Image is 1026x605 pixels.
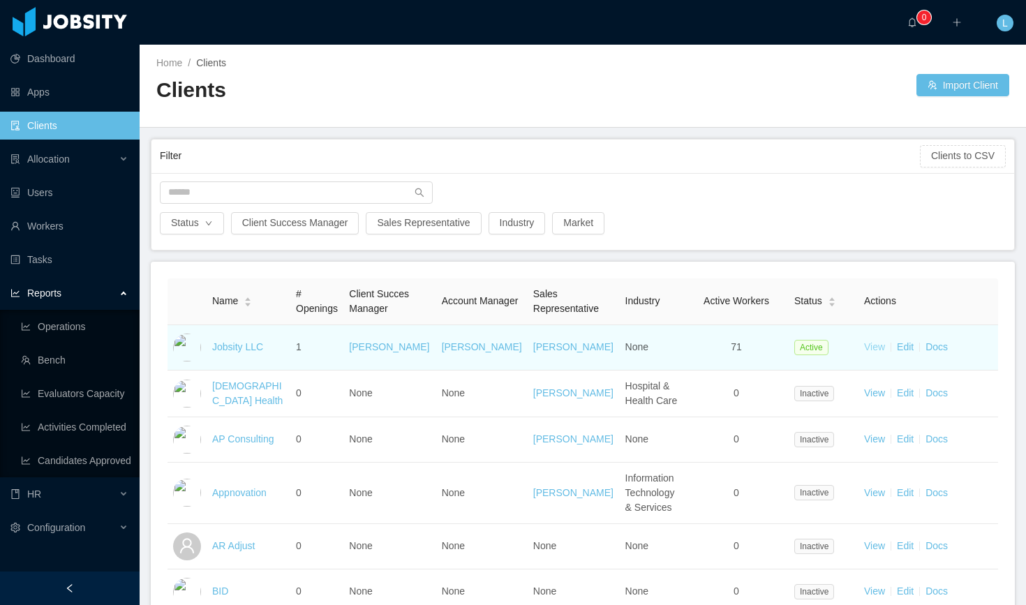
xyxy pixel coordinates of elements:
[244,296,252,300] i: icon: caret-up
[10,78,128,106] a: icon: appstoreApps
[533,387,614,398] a: [PERSON_NAME]
[442,295,519,306] span: Account Manager
[21,413,128,441] a: icon: line-chartActivities Completed
[21,380,128,408] a: icon: line-chartEvaluators Capacity
[10,154,20,164] i: icon: solution
[925,540,948,551] a: Docs
[244,301,252,305] i: icon: caret-down
[442,341,522,352] a: [PERSON_NAME]
[897,585,914,597] a: Edit
[10,112,128,140] a: icon: auditClients
[27,287,61,299] span: Reports
[684,417,789,463] td: 0
[684,524,789,569] td: 0
[290,371,343,417] td: 0
[290,524,343,569] td: 0
[907,17,917,27] i: icon: bell
[925,585,948,597] a: Docs
[156,76,583,105] h2: Clients
[188,57,191,68] span: /
[897,387,914,398] a: Edit
[212,294,238,308] span: Name
[10,523,20,532] i: icon: setting
[625,295,660,306] span: Industry
[916,74,1009,96] button: icon: usergroup-addImport Client
[349,585,372,597] span: None
[212,380,283,406] a: [DEMOGRAPHIC_DATA] Health
[173,426,201,454] img: 6a95fc60-fa44-11e7-a61b-55864beb7c96_5a5d513336692-400w.png
[794,294,822,308] span: Status
[925,487,948,498] a: Docs
[173,380,201,408] img: 6a8e90c0-fa44-11e7-aaa7-9da49113f530_5a5d50e77f870-400w.png
[625,540,648,551] span: None
[349,433,372,445] span: None
[794,584,834,599] span: Inactive
[27,522,85,533] span: Configuration
[533,487,614,498] a: [PERSON_NAME]
[794,432,834,447] span: Inactive
[415,188,424,197] i: icon: search
[704,295,769,306] span: Active Workers
[196,57,226,68] span: Clients
[349,540,372,551] span: None
[10,179,128,207] a: icon: robotUsers
[925,433,948,445] a: Docs
[625,341,648,352] span: None
[27,488,41,500] span: HR
[179,537,195,554] i: icon: user
[290,417,343,463] td: 0
[349,288,409,314] span: Client Succes Manager
[684,325,789,371] td: 71
[160,143,920,169] div: Filter
[864,295,896,306] span: Actions
[27,154,70,165] span: Allocation
[442,387,465,398] span: None
[794,485,834,500] span: Inactive
[212,433,274,445] a: AP Consulting
[10,288,20,298] i: icon: line-chart
[794,386,834,401] span: Inactive
[897,433,914,445] a: Edit
[897,540,914,551] a: Edit
[864,433,885,445] a: View
[156,57,182,68] a: Home
[10,489,20,499] i: icon: book
[231,212,359,234] button: Client Success Manager
[21,346,128,374] a: icon: teamBench
[349,341,429,352] a: [PERSON_NAME]
[897,341,914,352] a: Edit
[925,341,948,352] a: Docs
[625,585,648,597] span: None
[864,487,885,498] a: View
[212,540,255,551] a: AR Adjust
[1002,15,1008,31] span: L
[349,387,372,398] span: None
[296,288,338,314] span: # Openings
[828,296,835,300] i: icon: caret-up
[366,212,481,234] button: Sales Representative
[864,585,885,597] a: View
[349,487,372,498] span: None
[489,212,546,234] button: Industry
[212,341,263,352] a: Jobsity LLC
[10,212,128,240] a: icon: userWorkers
[442,487,465,498] span: None
[828,295,836,305] div: Sort
[21,447,128,475] a: icon: line-chartCandidates Approved
[625,433,648,445] span: None
[10,246,128,274] a: icon: profileTasks
[442,433,465,445] span: None
[160,212,224,234] button: Statusicon: down
[533,540,556,551] span: None
[290,463,343,524] td: 0
[684,463,789,524] td: 0
[442,540,465,551] span: None
[828,301,835,305] i: icon: caret-down
[625,380,678,406] span: Hospital & Health Care
[533,288,599,314] span: Sales Representative
[920,145,1006,167] button: Clients to CSV
[173,334,201,361] img: dc41d540-fa30-11e7-b498-73b80f01daf1_657caab8ac997-400w.png
[864,341,885,352] a: View
[794,539,834,554] span: Inactive
[952,17,962,27] i: icon: plus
